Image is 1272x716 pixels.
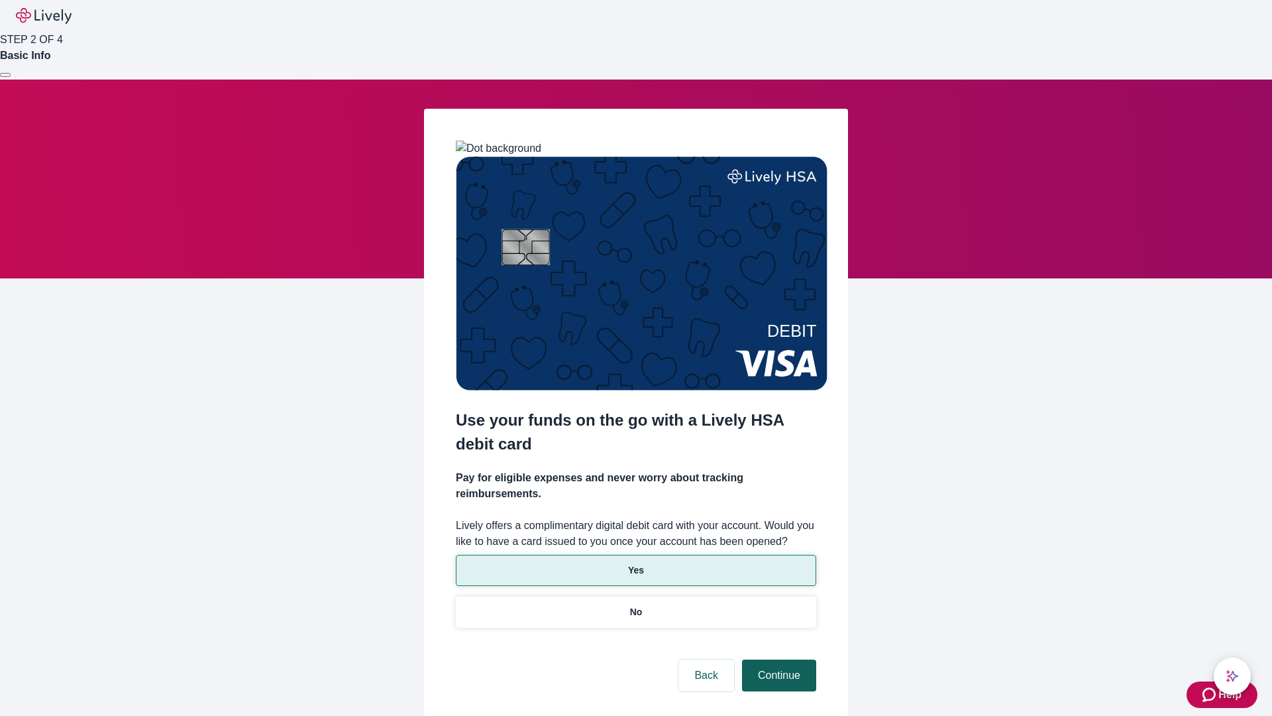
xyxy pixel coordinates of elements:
img: Lively [16,8,72,24]
h2: Use your funds on the go with a Lively HSA debit card [456,408,816,456]
svg: Lively AI Assistant [1226,670,1239,683]
button: Back [678,660,734,691]
button: Continue [742,660,816,691]
p: Yes [628,564,644,577]
button: Yes [456,555,816,586]
button: Zendesk support iconHelp [1187,682,1257,708]
button: No [456,597,816,628]
svg: Zendesk support icon [1202,687,1218,703]
button: chat [1214,658,1251,695]
h4: Pay for eligible expenses and never worry about tracking reimbursements. [456,470,816,502]
label: Lively offers a complimentary digital debit card with your account. Would you like to have a card... [456,518,816,550]
p: No [630,605,643,619]
span: Help [1218,687,1242,703]
img: Debit card [456,156,827,390]
img: Dot background [456,141,541,156]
